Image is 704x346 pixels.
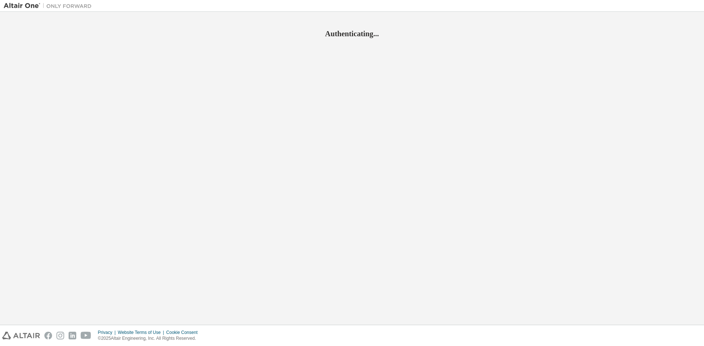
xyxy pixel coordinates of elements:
[69,332,76,339] img: linkedin.svg
[98,335,202,342] p: © 2025 Altair Engineering, Inc. All Rights Reserved.
[166,330,202,335] div: Cookie Consent
[4,2,95,10] img: Altair One
[118,330,166,335] div: Website Terms of Use
[2,332,40,339] img: altair_logo.svg
[98,330,118,335] div: Privacy
[81,332,91,339] img: youtube.svg
[56,332,64,339] img: instagram.svg
[4,29,700,38] h2: Authenticating...
[44,332,52,339] img: facebook.svg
